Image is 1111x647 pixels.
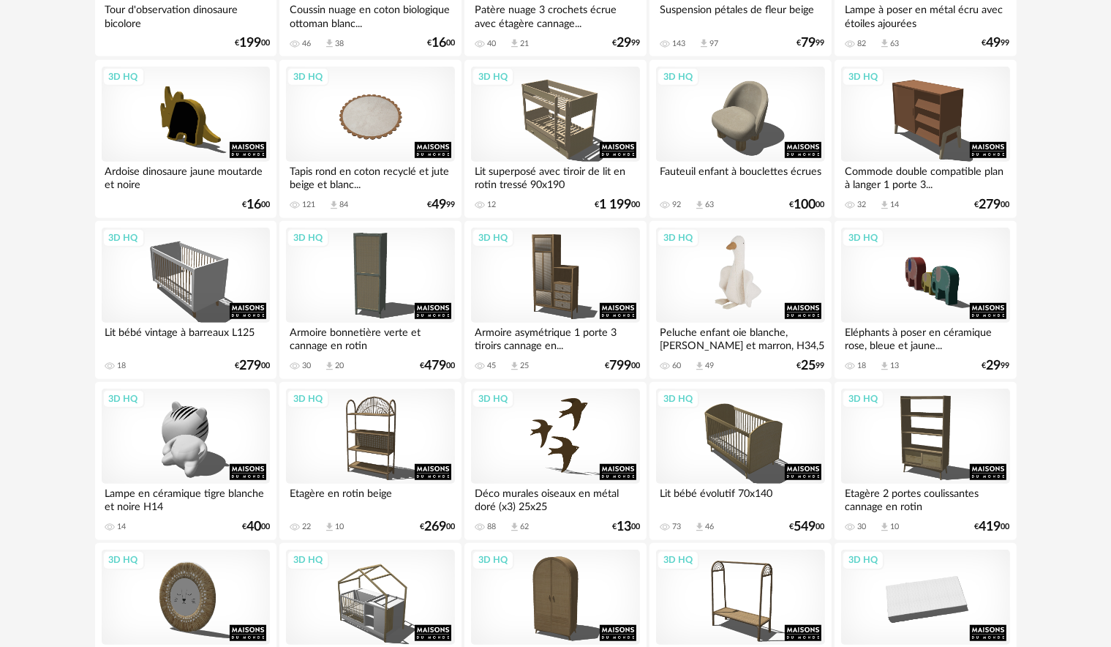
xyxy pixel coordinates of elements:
div: 3D HQ [287,389,329,408]
span: Download icon [328,200,339,211]
div: Lit superposé avec tiroir de lit en rotin tressé 90x190 [471,162,639,191]
span: Download icon [324,38,335,49]
span: 49 [987,38,1001,48]
div: 3D HQ [102,550,145,569]
span: 279 [979,200,1001,210]
a: 3D HQ Lampe en céramique tigre blanche et noire H14 14 €4000 [95,382,276,540]
div: 14 [118,522,127,532]
a: 3D HQ Armoire bonnetière verte et cannage en rotin 30 Download icon 20 €47900 [279,221,461,379]
div: 97 [709,39,718,49]
span: Download icon [324,522,335,533]
span: Download icon [509,361,520,372]
span: Download icon [879,361,890,372]
span: 29 [987,361,1001,371]
div: 3D HQ [657,389,699,408]
div: 46 [705,522,714,532]
div: 49 [705,361,714,371]
div: 30 [302,361,311,371]
a: 3D HQ Lit bébé évolutif 70x140 73 Download icon 46 €54900 [649,382,831,540]
div: 88 [487,522,496,532]
a: 3D HQ Fauteuil enfant à bouclettes écrues 92 Download icon 63 €10000 [649,60,831,218]
div: 18 [857,361,866,371]
div: € 00 [605,361,640,371]
span: 279 [239,361,261,371]
div: Etagère en rotin beige [286,484,454,513]
div: 3D HQ [102,67,145,86]
span: Download icon [509,522,520,533]
div: € 00 [612,522,640,532]
div: Tapis rond en coton recyclé et jute beige et blanc... [286,162,454,191]
div: € 99 [797,38,825,48]
span: Download icon [698,38,709,49]
div: 3D HQ [102,389,145,408]
span: 40 [246,522,261,532]
div: 3D HQ [102,228,145,247]
span: 1 199 [599,200,631,210]
div: 3D HQ [287,67,329,86]
div: 3D HQ [842,67,884,86]
span: Download icon [324,361,335,372]
div: € 00 [242,522,270,532]
div: 3D HQ [472,389,514,408]
div: 63 [890,39,899,49]
div: € 00 [235,361,270,371]
a: 3D HQ Etagère en rotin beige 22 Download icon 10 €26900 [279,382,461,540]
div: € 99 [982,38,1010,48]
span: Download icon [879,522,890,533]
a: 3D HQ Lit bébé vintage à barreaux L125 18 €27900 [95,221,276,379]
div: Déco murales oiseaux en métal doré (x3) 25x25 [471,484,639,513]
div: € 00 [242,200,270,210]
div: 46 [302,39,311,49]
div: € 00 [790,200,825,210]
span: 16 [246,200,261,210]
span: 79 [802,38,816,48]
div: Lit bébé évolutif 70x140 [656,484,824,513]
a: 3D HQ Etagère 2 portes coulissantes cannage en rotin 30 Download icon 10 €41900 [835,382,1016,540]
span: 479 [424,361,446,371]
div: 10 [890,522,899,532]
div: € 99 [797,361,825,371]
span: 29 [617,38,631,48]
div: 13 [890,361,899,371]
div: € 00 [420,361,455,371]
div: 84 [339,200,348,210]
div: Eléphants à poser en céramique rose, bleue et jaune... [841,323,1009,352]
div: Fauteuil enfant à bouclettes écrues [656,162,824,191]
div: 3D HQ [657,67,699,86]
div: Armoire asymétrique 1 porte 3 tiroirs cannage en... [471,323,639,352]
div: € 00 [420,522,455,532]
div: 3D HQ [657,550,699,569]
div: 73 [672,522,681,532]
a: 3D HQ Déco murales oiseaux en métal doré (x3) 25x25 88 Download icon 62 €1300 [464,382,646,540]
div: 3D HQ [472,228,514,247]
span: Download icon [509,38,520,49]
div: 60 [672,361,681,371]
div: 21 [520,39,529,49]
div: 14 [890,200,899,210]
div: Etagère 2 portes coulissantes cannage en rotin [841,484,1009,513]
div: 121 [302,200,315,210]
div: 20 [335,361,344,371]
span: Download icon [694,522,705,533]
div: 22 [302,522,311,532]
span: Download icon [694,200,705,211]
span: 13 [617,522,631,532]
div: 45 [487,361,496,371]
div: € 00 [427,38,455,48]
div: 3D HQ [287,550,329,569]
span: 269 [424,522,446,532]
div: 92 [672,200,681,210]
a: 3D HQ Commode double compatible plan à langer 1 porte 3... 32 Download icon 14 €27900 [835,60,1016,218]
span: Download icon [879,38,890,49]
div: 3D HQ [657,228,699,247]
span: 16 [432,38,446,48]
div: 82 [857,39,866,49]
div: Lampe en céramique tigre blanche et noire H14 [102,484,270,513]
div: 18 [118,361,127,371]
span: 25 [802,361,816,371]
span: 100 [794,200,816,210]
div: € 00 [235,38,270,48]
a: 3D HQ Peluche enfant oie blanche, [PERSON_NAME] et marron, H34,5 60 Download icon 49 €2599 [649,221,831,379]
div: 3D HQ [842,389,884,408]
div: 3D HQ [287,228,329,247]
